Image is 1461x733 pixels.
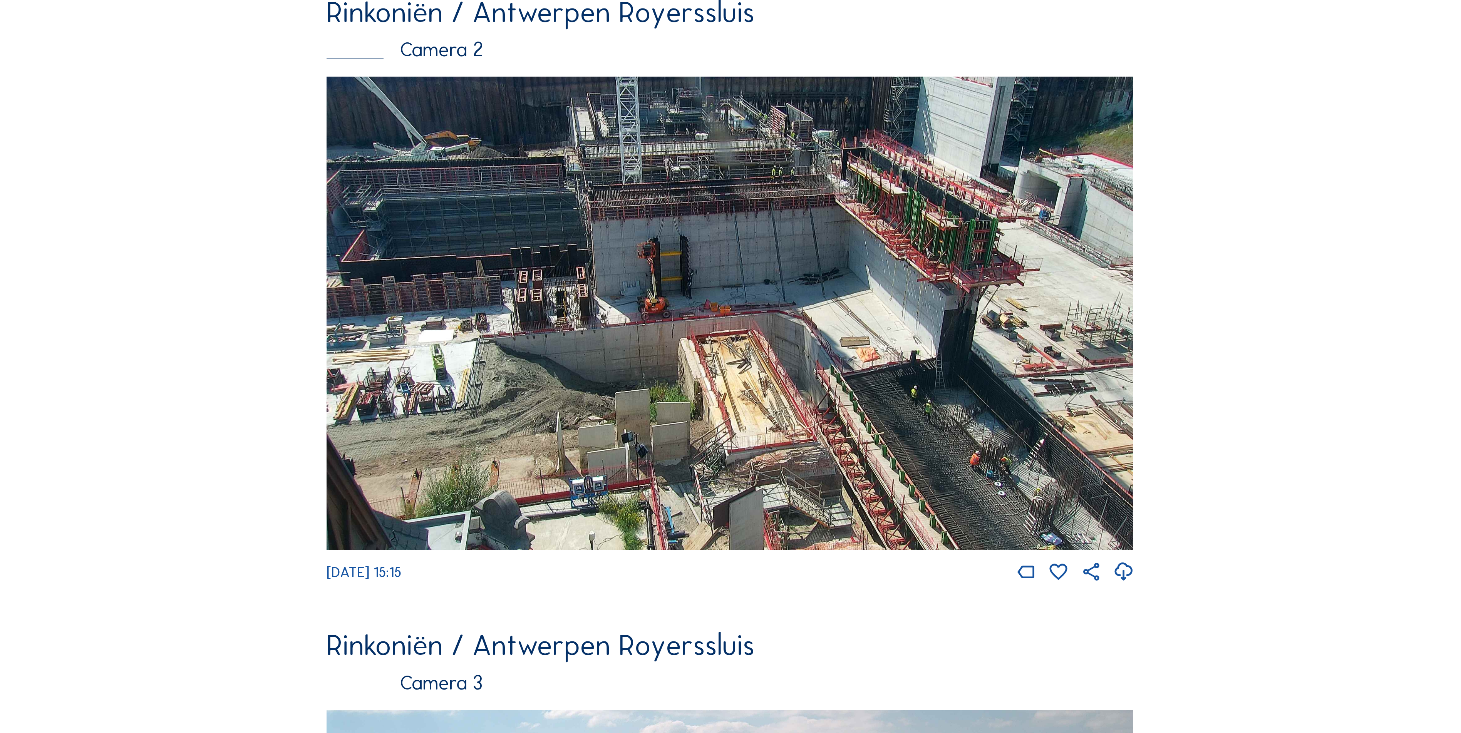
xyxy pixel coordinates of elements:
[327,77,1134,550] img: Image
[327,564,401,581] span: [DATE] 15:15
[327,631,1134,659] div: Rinkoniën / Antwerpen Royerssluis
[327,673,1134,693] div: Camera 3
[327,40,1134,60] div: Camera 2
